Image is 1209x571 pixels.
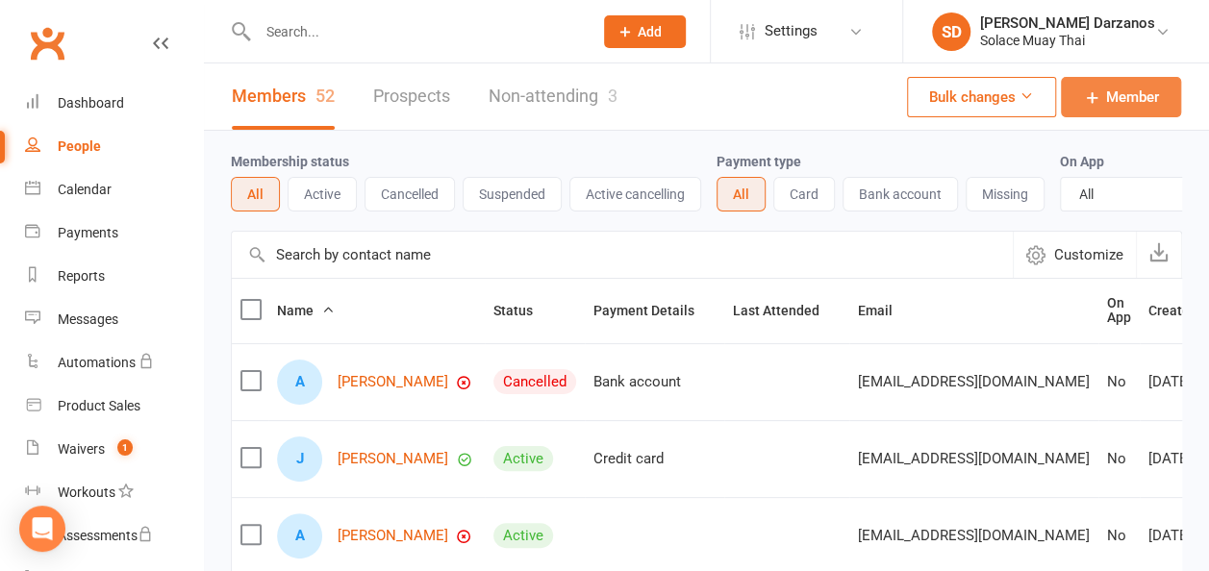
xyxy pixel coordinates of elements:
[58,138,101,154] div: People
[25,471,203,514] a: Workouts
[1054,243,1123,266] span: Customize
[1060,154,1104,169] label: On App
[117,439,133,456] span: 1
[338,451,448,467] a: [PERSON_NAME]
[858,299,914,322] button: Email
[593,303,716,318] span: Payment Details
[493,369,576,394] div: Cancelled
[288,177,357,211] button: Active
[58,355,136,370] div: Automations
[1107,374,1131,390] div: No
[843,177,958,211] button: Bank account
[980,32,1155,49] div: Solace Muay Thai
[277,513,322,559] div: Ajarni
[231,177,280,211] button: All
[232,232,1013,278] input: Search by contact name
[733,303,841,318] span: Last Attended
[232,63,335,130] a: Members52
[277,299,335,322] button: Name
[638,24,662,39] span: Add
[58,95,124,111] div: Dashboard
[58,311,118,327] div: Messages
[1107,528,1131,544] div: No
[365,177,455,211] button: Cancelled
[58,225,118,240] div: Payments
[907,77,1056,117] button: Bulk changes
[569,177,701,211] button: Active cancelling
[231,154,349,169] label: Membership status
[966,177,1045,211] button: Missing
[717,154,801,169] label: Payment type
[493,299,554,322] button: Status
[858,440,1090,477] span: [EMAIL_ADDRESS][DOMAIN_NAME]
[593,451,716,467] div: Credit card
[25,125,203,168] a: People
[25,298,203,341] a: Messages
[25,82,203,125] a: Dashboard
[463,177,562,211] button: Suspended
[338,528,448,544] a: [PERSON_NAME]
[277,436,322,482] div: Jayden
[1098,279,1140,343] th: On App
[338,374,448,390] a: [PERSON_NAME]
[1013,232,1136,278] button: Customize
[608,86,617,106] div: 3
[277,360,322,405] div: Amelia
[1107,451,1131,467] div: No
[58,484,115,500] div: Workouts
[277,303,335,318] span: Name
[493,523,553,548] div: Active
[373,63,450,130] a: Prospects
[765,10,818,53] span: Settings
[58,182,112,197] div: Calendar
[58,528,153,543] div: Assessments
[23,19,71,67] a: Clubworx
[58,398,140,413] div: Product Sales
[980,14,1155,32] div: [PERSON_NAME] Darzanos
[25,211,203,255] a: Payments
[773,177,835,211] button: Card
[1106,86,1159,109] span: Member
[858,303,914,318] span: Email
[493,303,554,318] span: Status
[604,15,686,48] button: Add
[25,514,203,558] a: Assessments
[25,341,203,385] a: Automations
[733,299,841,322] button: Last Attended
[717,177,766,211] button: All
[593,299,716,322] button: Payment Details
[593,374,716,390] div: Bank account
[252,18,579,45] input: Search...
[25,385,203,428] a: Product Sales
[25,168,203,211] a: Calendar
[858,363,1090,400] span: [EMAIL_ADDRESS][DOMAIN_NAME]
[25,428,203,471] a: Waivers 1
[315,86,335,106] div: 52
[58,441,105,457] div: Waivers
[858,517,1090,554] span: [EMAIL_ADDRESS][DOMAIN_NAME]
[932,12,970,51] div: SD
[489,63,617,130] a: Non-attending3
[1061,77,1181,117] a: Member
[493,446,553,471] div: Active
[58,268,105,284] div: Reports
[19,506,65,552] div: Open Intercom Messenger
[25,255,203,298] a: Reports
